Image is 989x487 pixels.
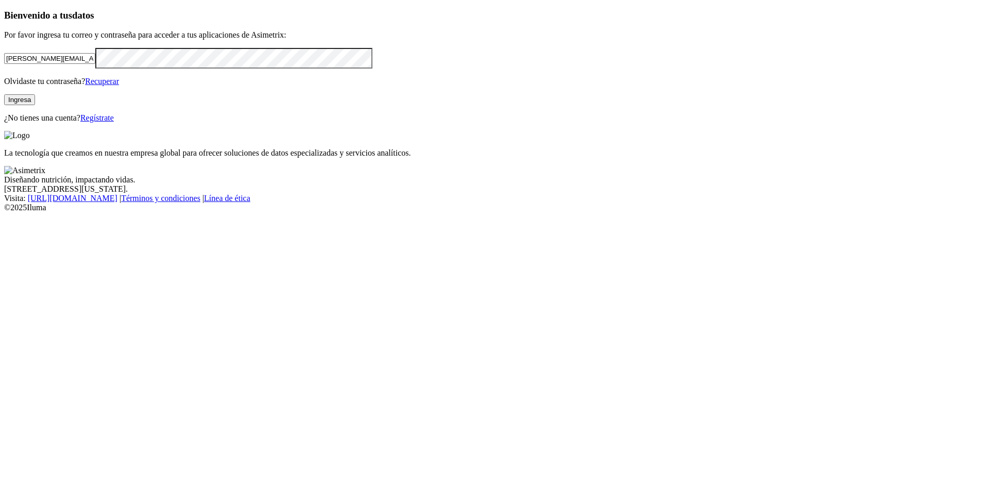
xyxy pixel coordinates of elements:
[4,77,985,86] p: Olvidaste tu contraseña?
[4,166,45,175] img: Asimetrix
[4,203,985,212] div: © 2025 Iluma
[4,10,985,21] h3: Bienvenido a tus
[4,30,985,40] p: Por favor ingresa tu correo y contraseña para acceder a tus aplicaciones de Asimetrix:
[4,53,95,64] input: Tu correo
[4,194,985,203] div: Visita : | |
[121,194,200,203] a: Términos y condiciones
[4,113,985,123] p: ¿No tienes una cuenta?
[4,131,30,140] img: Logo
[80,113,114,122] a: Regístrate
[72,10,94,21] span: datos
[4,94,35,105] button: Ingresa
[4,148,985,158] p: La tecnología que creamos en nuestra empresa global para ofrecer soluciones de datos especializad...
[4,184,985,194] div: [STREET_ADDRESS][US_STATE].
[85,77,119,86] a: Recuperar
[204,194,250,203] a: Línea de ética
[28,194,117,203] a: [URL][DOMAIN_NAME]
[4,175,985,184] div: Diseñando nutrición, impactando vidas.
